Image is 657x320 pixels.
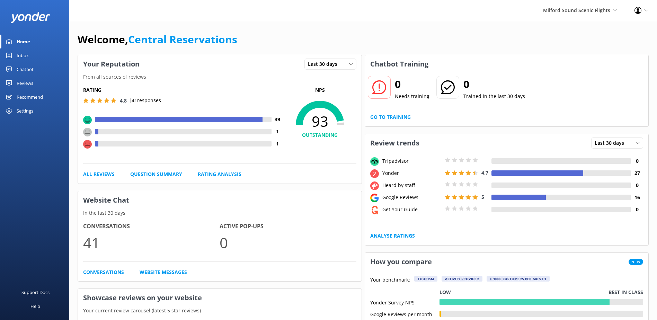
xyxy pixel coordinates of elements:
[17,76,33,90] div: Reviews
[365,253,437,271] h3: How you compare
[220,222,356,231] h4: Active Pop-ups
[463,92,525,100] p: Trained in the last 30 days
[395,92,429,100] p: Needs training
[130,170,182,178] a: Question Summary
[308,60,341,68] span: Last 30 days
[543,7,610,14] span: Milford Sound Scenic Flights
[220,231,356,254] p: 0
[83,268,124,276] a: Conversations
[381,169,443,177] div: Yonder
[10,12,50,23] img: yonder-white-logo.png
[78,209,362,217] p: In the last 30 days
[481,169,488,176] span: 4.7
[78,307,362,314] p: Your current review carousel (latest 5 star reviews)
[370,299,440,305] div: Yonder Survey NPS
[631,206,643,213] h4: 0
[381,206,443,213] div: Get Your Guide
[78,191,362,209] h3: Website Chat
[631,194,643,201] h4: 16
[370,276,410,284] p: Your benchmark:
[140,268,187,276] a: Website Messages
[284,131,356,139] h4: OUTSTANDING
[78,73,362,81] p: From all sources of reviews
[414,276,437,282] div: Tourism
[78,31,237,48] h1: Welcome,
[631,169,643,177] h4: 27
[17,90,43,104] div: Recommend
[381,157,443,165] div: Tripadvisor
[83,170,115,178] a: All Reviews
[198,170,241,178] a: Rating Analysis
[395,76,429,92] h2: 0
[442,276,482,282] div: Activity Provider
[365,55,434,73] h3: Chatbot Training
[440,288,451,296] p: Low
[78,55,145,73] h3: Your Reputation
[381,181,443,189] div: Heard by staff
[78,289,362,307] h3: Showcase reviews on your website
[631,157,643,165] h4: 0
[272,140,284,148] h4: 1
[17,35,30,48] div: Home
[17,48,29,62] div: Inbox
[272,116,284,123] h4: 39
[284,113,356,130] span: 93
[17,62,34,76] div: Chatbot
[381,194,443,201] div: Google Reviews
[83,86,284,94] h5: Rating
[120,97,127,104] span: 4.8
[83,222,220,231] h4: Conversations
[284,86,356,94] p: NPS
[30,299,40,313] div: Help
[487,276,550,282] div: > 1000 customers per month
[370,113,411,121] a: Go to Training
[481,194,484,200] span: 5
[365,134,425,152] h3: Review trends
[629,259,643,265] span: New
[370,311,440,317] div: Google Reviews per month
[595,139,628,147] span: Last 30 days
[128,32,237,46] a: Central Reservations
[272,128,284,135] h4: 1
[609,288,643,296] p: Best in class
[463,76,525,92] h2: 0
[129,97,161,104] p: | 41 responses
[631,181,643,189] h4: 0
[17,104,33,118] div: Settings
[83,231,220,254] p: 41
[21,285,50,299] div: Support Docs
[370,232,415,240] a: Analyse Ratings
